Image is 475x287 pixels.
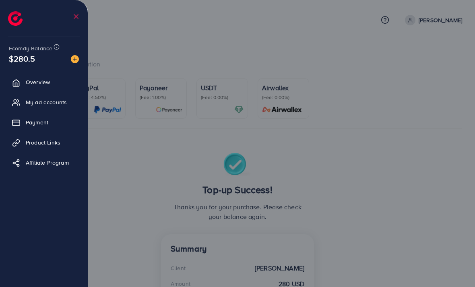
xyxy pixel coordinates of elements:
[6,114,82,130] a: Payment
[6,94,82,110] a: My ad accounts
[6,155,82,171] a: Affiliate Program
[441,251,469,281] iframe: Chat
[26,78,50,86] span: Overview
[9,53,35,64] span: $280.5
[6,74,82,90] a: Overview
[6,134,82,151] a: Product Links
[26,118,48,126] span: Payment
[26,138,60,147] span: Product Links
[71,55,79,63] img: image
[8,11,23,26] img: logo
[26,98,67,106] span: My ad accounts
[26,159,69,167] span: Affiliate Program
[9,44,52,52] span: Ecomdy Balance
